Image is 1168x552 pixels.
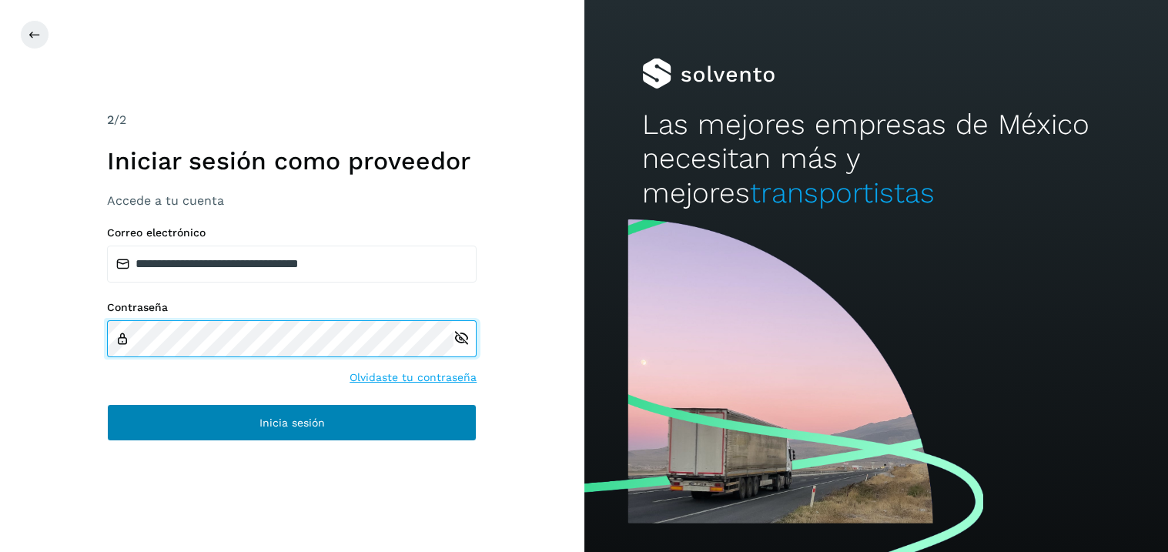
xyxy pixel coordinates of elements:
[107,404,477,441] button: Inicia sesión
[107,301,477,314] label: Contraseña
[642,108,1109,210] h2: Las mejores empresas de México necesitan más y mejores
[350,370,477,386] a: Olvidaste tu contraseña
[107,111,477,129] div: /2
[259,417,325,428] span: Inicia sesión
[107,112,114,127] span: 2
[107,146,477,176] h1: Iniciar sesión como proveedor
[750,176,935,209] span: transportistas
[107,193,477,208] h3: Accede a tu cuenta
[107,226,477,239] label: Correo electrónico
